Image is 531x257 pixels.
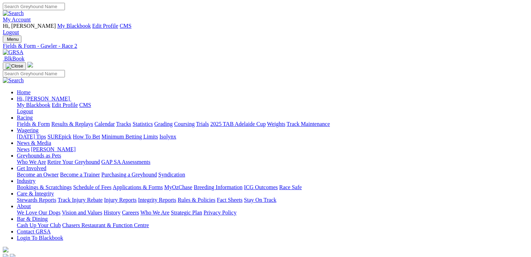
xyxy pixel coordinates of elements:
[171,210,202,216] a: Strategic Plan
[3,36,21,43] button: Toggle navigation
[122,210,139,216] a: Careers
[120,23,132,29] a: CMS
[194,184,243,190] a: Breeding Information
[92,23,118,29] a: Edit Profile
[244,197,276,203] a: Stay On Track
[17,121,528,127] div: Racing
[17,216,48,222] a: Bar & Dining
[17,165,46,171] a: Get Involved
[17,134,528,140] div: Wagering
[17,108,33,114] a: Logout
[17,184,72,190] a: Bookings & Scratchings
[17,210,528,216] div: About
[17,203,31,209] a: About
[79,102,91,108] a: CMS
[3,29,19,35] a: Logout
[133,121,153,127] a: Statistics
[3,43,528,49] a: Fields & Form - Gawler - Race 2
[267,121,285,127] a: Weights
[3,49,24,56] img: GRSA
[174,121,195,127] a: Coursing
[138,197,176,203] a: Integrity Reports
[196,121,209,127] a: Trials
[17,102,528,115] div: Hi, [PERSON_NAME]
[17,146,29,152] a: News
[17,102,51,108] a: My Blackbook
[17,153,61,159] a: Greyhounds as Pets
[104,197,137,203] a: Injury Reports
[17,121,50,127] a: Fields & Form
[60,172,100,178] a: Become a Trainer
[17,146,528,153] div: News & Media
[52,102,78,108] a: Edit Profile
[3,56,25,62] a: BlkBook
[17,191,54,197] a: Care & Integrity
[31,146,75,152] a: [PERSON_NAME]
[47,159,100,165] a: Retire Your Greyhound
[17,89,31,95] a: Home
[27,62,33,68] img: logo-grsa-white.png
[17,210,60,216] a: We Love Our Dogs
[17,159,46,165] a: Who We Are
[6,63,23,69] img: Close
[217,197,243,203] a: Fact Sheets
[101,134,158,140] a: Minimum Betting Limits
[94,121,115,127] a: Calendar
[17,197,528,203] div: Care & Integrity
[17,178,35,184] a: Industry
[17,172,528,178] div: Get Involved
[101,159,151,165] a: GAP SA Assessments
[159,134,176,140] a: Isolynx
[3,70,65,77] input: Search
[244,184,278,190] a: ICG Outcomes
[3,247,8,252] img: logo-grsa-white.png
[51,121,93,127] a: Results & Replays
[4,56,25,62] span: BlkBook
[62,210,102,216] a: Vision and Values
[158,172,185,178] a: Syndication
[287,121,330,127] a: Track Maintenance
[7,37,19,42] span: Menu
[17,96,71,102] a: Hi, [PERSON_NAME]
[3,77,24,84] img: Search
[210,121,266,127] a: 2025 TAB Adelaide Cup
[57,23,91,29] a: My Blackbook
[17,229,51,234] a: Contact GRSA
[17,172,59,178] a: Become an Owner
[17,134,46,140] a: [DATE] Tips
[58,197,102,203] a: Track Injury Rebate
[3,23,56,29] span: Hi, [PERSON_NAME]
[17,96,70,102] span: Hi, [PERSON_NAME]
[17,159,528,165] div: Greyhounds as Pets
[73,134,100,140] a: How To Bet
[17,235,63,241] a: Login To Blackbook
[17,197,56,203] a: Stewards Reports
[164,184,192,190] a: MyOzChase
[3,3,65,10] input: Search
[17,127,39,133] a: Wagering
[17,222,61,228] a: Cash Up Your Club
[62,222,149,228] a: Chasers Restaurant & Function Centre
[3,62,26,70] button: Toggle navigation
[101,172,157,178] a: Purchasing a Greyhound
[116,121,131,127] a: Tracks
[178,197,215,203] a: Rules & Policies
[17,184,528,191] div: Industry
[204,210,237,216] a: Privacy Policy
[47,134,71,140] a: SUREpick
[3,17,31,23] a: My Account
[73,184,111,190] a: Schedule of Fees
[17,115,33,121] a: Racing
[279,184,301,190] a: Race Safe
[140,210,170,216] a: Who We Are
[17,222,528,229] div: Bar & Dining
[17,140,51,146] a: News & Media
[154,121,173,127] a: Grading
[3,10,24,17] img: Search
[3,23,528,36] div: My Account
[113,184,163,190] a: Applications & Forms
[104,210,120,216] a: History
